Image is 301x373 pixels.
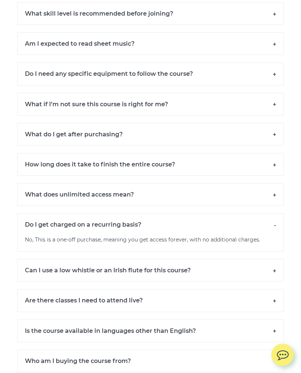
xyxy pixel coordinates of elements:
[17,153,284,175] h6: How long does it take to finish the entire course?
[17,123,284,145] h6: What do I get after purchasing?
[17,319,284,342] h6: Is the course available in languages other than English?
[17,93,284,115] h6: What if I’m not sure this course is right for me?
[17,235,284,252] p: No, This is a one-off purchase, meaning you get access forever, with no additional charges.
[17,349,284,372] h6: Who am I buying the course from?
[17,2,284,25] h6: What skill level is recommended before joining?
[17,62,284,85] h6: Do I need any specific equipment to follow the course?
[17,289,284,311] h6: Are there classes I need to attend live?
[17,259,284,281] h6: Can I use a low whistle or an Irish flute for this course?
[17,32,284,55] h6: Am I expected to read sheet music?
[17,213,284,235] h6: Do I get charged on a recurring basis?
[271,343,294,362] img: chat.svg
[17,183,284,205] h6: What does unlimited access mean?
